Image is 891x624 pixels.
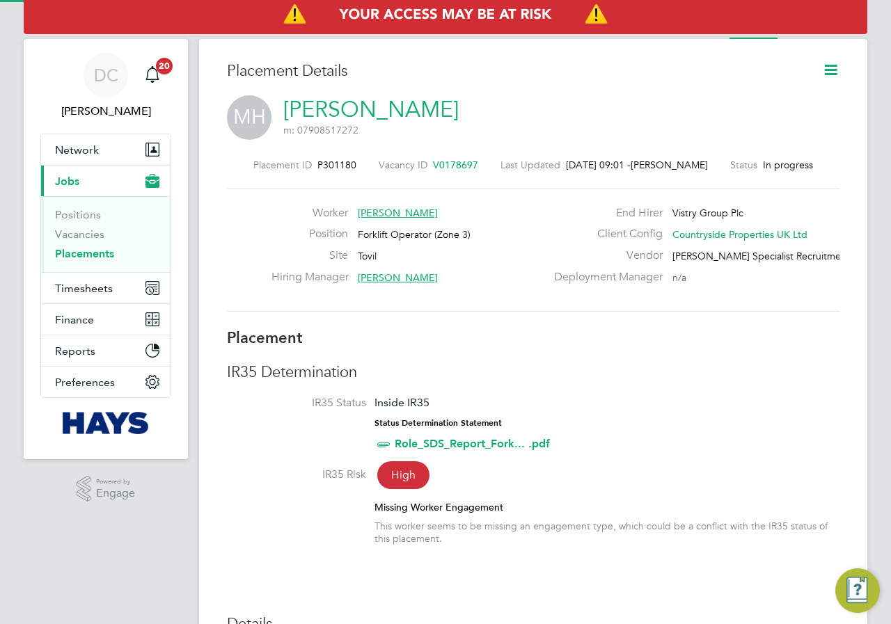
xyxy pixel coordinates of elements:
[63,412,150,434] img: hays-logo-retina.png
[271,248,348,263] label: Site
[374,520,839,545] div: This worker seems to be missing an engagement type, which could be a conflict with the IR35 statu...
[40,53,171,120] a: DC[PERSON_NAME]
[358,250,377,262] span: Tovil
[55,143,99,157] span: Network
[374,501,839,513] div: Missing Worker Engagement
[374,396,429,409] span: Inside IR35
[395,437,550,450] a: Role_SDS_Report_Fork... .pdf
[546,227,663,241] label: Client Config
[55,208,101,221] a: Positions
[96,476,135,488] span: Powered by
[672,207,743,219] span: Vistry Group Plc
[227,362,839,383] h3: IR35 Determination
[358,228,471,241] span: Forklift Operator (Zone 3)
[283,96,459,123] a: [PERSON_NAME]
[283,124,358,136] span: m: 07908517272
[41,196,171,272] div: Jobs
[835,568,880,613] button: Engage Resource Center
[227,396,366,410] label: IR35 Status
[672,228,807,241] span: Countryside Properties UK Ltd
[55,282,113,295] span: Timesheets
[546,248,663,263] label: Vendor
[55,247,114,260] a: Placements
[271,206,348,221] label: Worker
[40,412,171,434] a: Go to home page
[500,159,560,171] label: Last Updated
[317,159,356,171] span: P301180
[24,39,188,459] nav: Main navigation
[55,344,95,358] span: Reports
[374,418,502,428] strong: Status Determination Statement
[631,159,708,171] span: [PERSON_NAME]
[271,227,348,241] label: Position
[40,103,171,120] span: Danielle Croombs
[546,206,663,221] label: End Hirer
[55,227,104,241] a: Vacancies
[271,270,348,285] label: Hiring Manager
[672,271,686,284] span: n/a
[55,376,115,389] span: Preferences
[358,271,438,284] span: [PERSON_NAME]
[227,95,271,140] span: MH
[730,159,757,171] label: Status
[566,159,631,171] span: [DATE] 09:01 -
[41,134,171,165] button: Network
[763,159,813,171] span: In progress
[96,488,135,499] span: Engage
[41,367,171,397] button: Preferences
[41,273,171,303] button: Timesheets
[156,58,173,74] span: 20
[377,461,429,489] span: High
[672,250,885,262] span: [PERSON_NAME] Specialist Recruitment Limited
[41,335,171,366] button: Reports
[55,175,79,188] span: Jobs
[379,159,427,171] label: Vacancy ID
[55,313,94,326] span: Finance
[227,61,801,81] h3: Placement Details
[77,476,136,502] a: Powered byEngage
[41,304,171,335] button: Finance
[546,270,663,285] label: Deployment Manager
[41,166,171,196] button: Jobs
[433,159,478,171] span: V0178697
[227,467,366,482] label: IR35 Risk
[94,66,118,84] span: DC
[227,328,303,347] b: Placement
[139,53,166,97] a: 20
[253,159,312,171] label: Placement ID
[358,207,438,219] span: [PERSON_NAME]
